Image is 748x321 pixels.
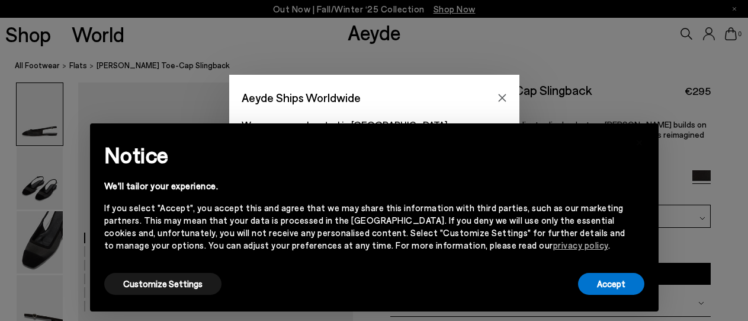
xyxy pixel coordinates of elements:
div: We'll tailor your experience. [104,180,625,192]
button: Customize Settings [104,273,221,295]
span: Aeyde Ships Worldwide [242,87,361,108]
div: If you select "Accept", you accept this and agree that we may share this information with third p... [104,202,625,252]
button: Close this notice [625,127,654,155]
button: Close [493,89,511,107]
a: privacy policy [553,240,608,250]
span: × [635,132,644,150]
h2: Notice [104,139,625,170]
button: Accept [578,273,644,295]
